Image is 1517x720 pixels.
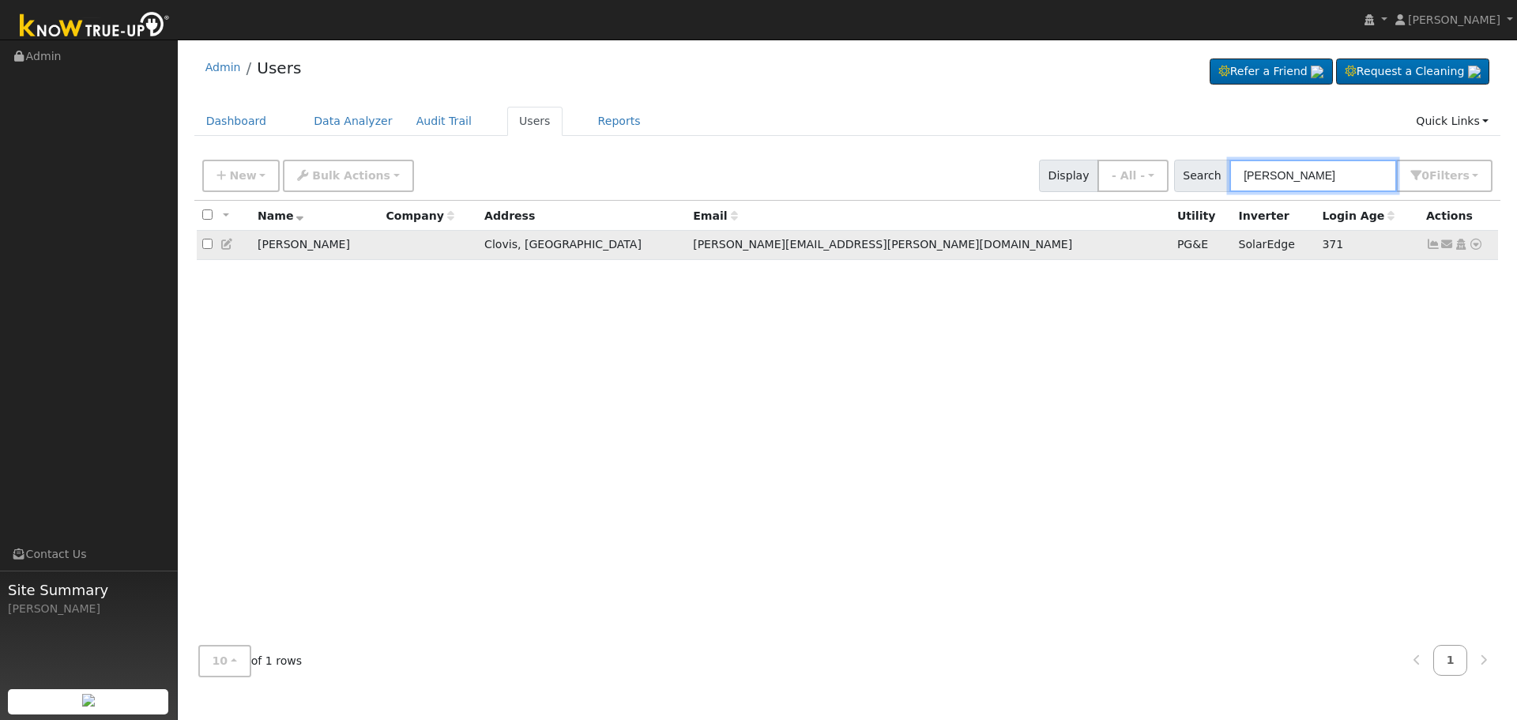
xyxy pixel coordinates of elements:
a: karen.mcmahon@att.net [1440,236,1455,253]
div: [PERSON_NAME] [8,601,169,617]
span: SolarEdge [1239,238,1295,251]
span: Name [258,209,304,222]
button: 10 [198,645,251,677]
a: Users [257,58,301,77]
a: Admin [205,61,241,74]
span: Display [1039,160,1098,192]
span: Bulk Actions [312,169,390,182]
td: [PERSON_NAME] [252,231,380,260]
img: retrieve [1468,66,1481,78]
div: Inverter [1239,208,1312,224]
a: Request a Cleaning [1336,58,1489,85]
img: retrieve [82,694,95,707]
span: [PERSON_NAME] [1408,13,1500,26]
button: - All - [1097,160,1169,192]
span: Search [1174,160,1230,192]
a: Refer a Friend [1210,58,1333,85]
a: Other actions [1469,236,1483,253]
span: [PERSON_NAME][EMAIL_ADDRESS][PERSON_NAME][DOMAIN_NAME] [693,238,1072,251]
span: Email [693,209,737,222]
a: Data Analyzer [302,107,405,136]
div: Address [484,208,682,224]
a: Login As [1454,238,1468,251]
span: PG&E [1177,238,1208,251]
span: Days since last login [1322,209,1395,222]
a: Users [507,107,563,136]
td: Clovis, [GEOGRAPHIC_DATA] [479,231,687,260]
span: Filter [1429,169,1470,182]
button: New [202,160,280,192]
span: of 1 rows [198,645,303,677]
input: Search [1229,160,1397,192]
span: Site Summary [8,579,169,601]
a: 1 [1433,645,1468,676]
img: Know True-Up [12,9,178,44]
div: Utility [1177,208,1228,224]
button: Bulk Actions [283,160,413,192]
img: retrieve [1311,66,1323,78]
span: 10 [213,654,228,667]
a: Dashboard [194,107,279,136]
span: s [1462,169,1469,182]
a: Reports [586,107,653,136]
span: New [229,169,256,182]
button: 0Filters [1396,160,1493,192]
a: Edit User [220,238,235,251]
a: Show Graph [1426,238,1440,251]
a: Quick Links [1404,107,1500,136]
span: 09/16/2024 4:00:03 PM [1322,238,1343,251]
a: Audit Trail [405,107,484,136]
div: Actions [1426,208,1493,224]
span: Company name [386,209,454,222]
